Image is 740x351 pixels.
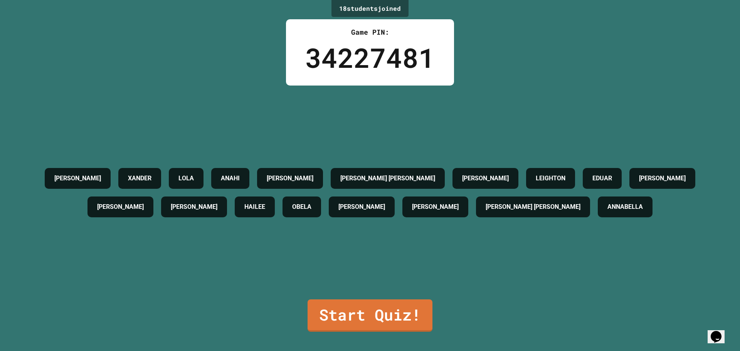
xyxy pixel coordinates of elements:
[338,202,385,212] h4: [PERSON_NAME]
[412,202,459,212] h4: [PERSON_NAME]
[244,202,265,212] h4: HAILEE
[708,320,732,343] iframe: chat widget
[607,202,643,212] h4: ANNABELLA
[308,299,432,332] a: Start Quiz!
[54,174,101,183] h4: [PERSON_NAME]
[592,174,612,183] h4: EDUAR
[171,202,217,212] h4: [PERSON_NAME]
[340,174,435,183] h4: [PERSON_NAME] [PERSON_NAME]
[305,27,435,37] div: Game PIN:
[292,202,311,212] h4: OBELA
[128,174,151,183] h4: XANDER
[305,37,435,78] div: 34227481
[536,174,565,183] h4: LEIGHTON
[267,174,313,183] h4: [PERSON_NAME]
[639,174,686,183] h4: [PERSON_NAME]
[221,174,240,183] h4: ANAHI
[178,174,194,183] h4: LOLA
[462,174,509,183] h4: [PERSON_NAME]
[97,202,144,212] h4: [PERSON_NAME]
[486,202,580,212] h4: [PERSON_NAME] [PERSON_NAME]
